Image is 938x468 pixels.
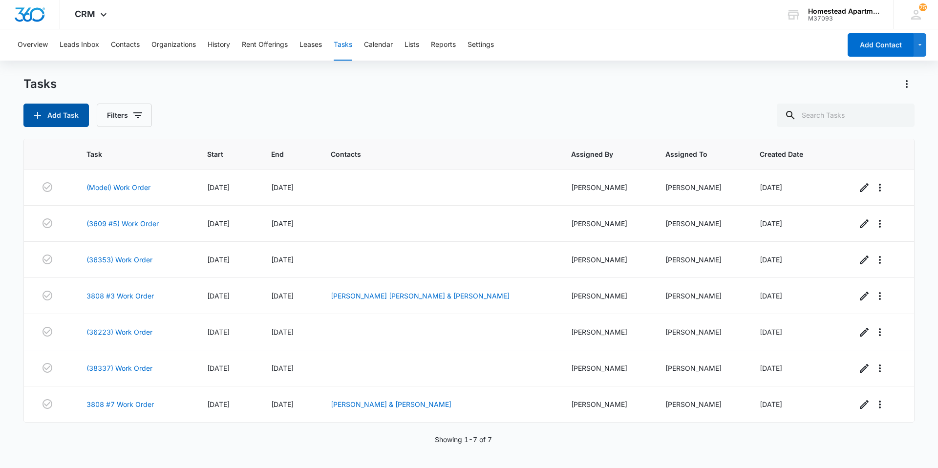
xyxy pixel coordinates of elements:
span: [DATE] [271,364,294,372]
span: [DATE] [271,328,294,336]
span: [DATE] [207,255,230,264]
p: Showing 1-7 of 7 [435,434,492,445]
span: [DATE] [207,219,230,228]
a: (38337) Work Order [86,363,152,373]
span: Start [207,149,234,159]
div: [PERSON_NAME] [665,399,736,409]
button: Contacts [111,29,140,61]
div: [PERSON_NAME] [665,363,736,373]
span: [DATE] [207,292,230,300]
button: Tasks [334,29,352,61]
span: [DATE] [760,328,782,336]
span: [DATE] [760,183,782,191]
button: Add Contact [848,33,914,57]
button: Add Task [23,104,89,127]
span: Created Date [760,149,818,159]
button: Leases [299,29,322,61]
span: Contacts [331,149,533,159]
div: [PERSON_NAME] [571,363,642,373]
span: [DATE] [207,183,230,191]
a: [PERSON_NAME] & [PERSON_NAME] [331,400,451,408]
a: [PERSON_NAME] [PERSON_NAME] & [PERSON_NAME] [331,292,510,300]
div: [PERSON_NAME] [571,291,642,301]
span: [DATE] [760,364,782,372]
h1: Tasks [23,77,57,91]
button: Overview [18,29,48,61]
span: [DATE] [271,219,294,228]
div: [PERSON_NAME] [665,218,736,229]
div: [PERSON_NAME] [665,327,736,337]
a: (3609 #5) Work Order [86,218,159,229]
span: [DATE] [760,219,782,228]
div: notifications count [919,3,927,11]
span: CRM [75,9,95,19]
span: [DATE] [271,400,294,408]
div: [PERSON_NAME] [665,291,736,301]
span: [DATE] [760,255,782,264]
span: [DATE] [207,400,230,408]
button: Organizations [151,29,196,61]
button: Actions [899,76,915,92]
div: [PERSON_NAME] [665,255,736,265]
span: [DATE] [271,255,294,264]
div: [PERSON_NAME] [571,327,642,337]
div: account id [808,15,879,22]
span: Assigned To [665,149,722,159]
button: Lists [405,29,419,61]
div: [PERSON_NAME] [571,399,642,409]
div: account name [808,7,879,15]
button: Settings [468,29,494,61]
span: [DATE] [207,328,230,336]
div: [PERSON_NAME] [571,255,642,265]
button: Filters [97,104,152,127]
div: [PERSON_NAME] [571,218,642,229]
button: Leads Inbox [60,29,99,61]
a: 3808 #7 Work Order [86,399,154,409]
span: [DATE] [271,183,294,191]
input: Search Tasks [777,104,915,127]
div: [PERSON_NAME] [665,182,736,192]
a: 3808 #3 Work Order [86,291,154,301]
a: (Model) Work Order [86,182,150,192]
span: Assigned By [571,149,628,159]
a: (36223) Work Order [86,327,152,337]
button: Reports [431,29,456,61]
span: Task [86,149,170,159]
button: Calendar [364,29,393,61]
div: [PERSON_NAME] [571,182,642,192]
button: Rent Offerings [242,29,288,61]
span: [DATE] [207,364,230,372]
span: [DATE] [760,400,782,408]
span: End [271,149,293,159]
a: (36353) Work Order [86,255,152,265]
span: [DATE] [271,292,294,300]
span: 75 [919,3,927,11]
span: [DATE] [760,292,782,300]
button: History [208,29,230,61]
